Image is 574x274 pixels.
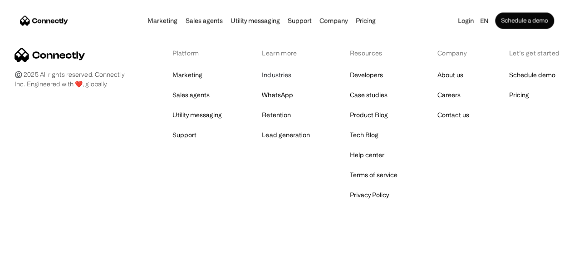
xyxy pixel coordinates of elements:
[172,89,210,101] a: Sales agents
[437,109,469,121] a: Contact us
[172,48,222,58] div: Platform
[262,129,309,141] a: Lead generation
[350,149,384,161] a: Help center
[350,109,388,121] a: Product Blog
[437,48,469,58] div: Company
[480,15,488,27] div: en
[182,17,225,25] a: Sales agents
[172,109,222,121] a: Utility messaging
[172,69,202,81] a: Marketing
[9,257,54,271] aside: Language selected: English
[20,14,68,28] a: home
[350,89,388,101] a: Case studies
[350,69,383,81] a: Developers
[262,89,293,101] a: WhatsApp
[509,48,559,58] div: Let’s get started
[495,13,554,29] a: Schedule a demo
[319,15,348,27] div: Company
[437,89,461,101] a: Careers
[18,258,54,271] ul: Language list
[350,169,397,181] a: Terms of service
[228,17,283,25] a: Utility messaging
[437,69,463,81] a: About us
[285,17,314,25] a: Support
[317,15,350,27] div: Company
[476,15,495,27] div: en
[172,129,196,141] a: Support
[262,48,309,58] div: Learn more
[455,15,476,27] a: Login
[145,17,180,25] a: Marketing
[262,69,291,81] a: Industries
[509,69,555,81] a: Schedule demo
[350,129,378,141] a: Tech Blog
[350,48,397,58] div: Resources
[353,17,378,25] a: Pricing
[350,189,389,201] a: Privacy Policy
[262,109,290,121] a: Retention
[509,89,529,101] a: Pricing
